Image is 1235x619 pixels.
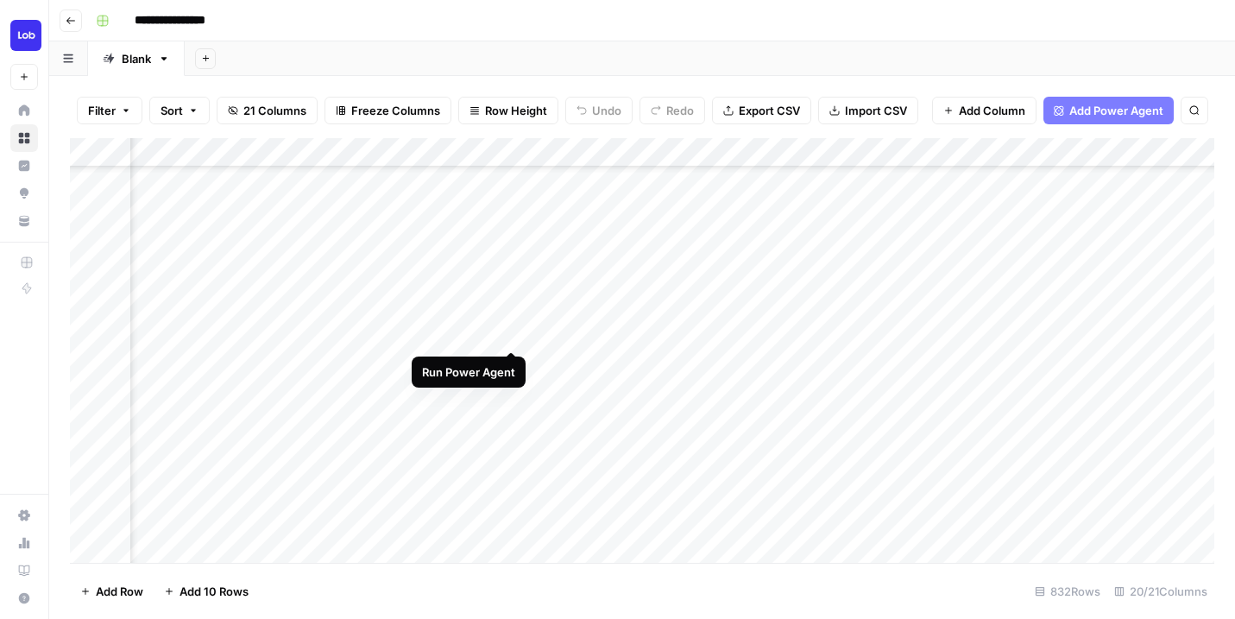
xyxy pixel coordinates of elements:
[325,97,451,124] button: Freeze Columns
[217,97,318,124] button: 21 Columns
[10,152,38,180] a: Insights
[458,97,558,124] button: Row Height
[10,529,38,557] a: Usage
[422,363,515,381] div: Run Power Agent
[154,578,259,605] button: Add 10 Rows
[122,50,151,67] div: Blank
[1107,578,1214,605] div: 20/21 Columns
[10,180,38,207] a: Opportunities
[1028,578,1107,605] div: 832 Rows
[1069,102,1163,119] span: Add Power Agent
[592,102,621,119] span: Undo
[149,97,210,124] button: Sort
[351,102,440,119] span: Freeze Columns
[10,20,41,51] img: Lob Logo
[96,583,143,600] span: Add Row
[10,584,38,612] button: Help + Support
[712,97,811,124] button: Export CSV
[640,97,705,124] button: Redo
[10,97,38,124] a: Home
[10,124,38,152] a: Browse
[70,578,154,605] button: Add Row
[243,102,306,119] span: 21 Columns
[932,97,1037,124] button: Add Column
[77,97,142,124] button: Filter
[845,102,907,119] span: Import CSV
[88,41,185,76] a: Blank
[666,102,694,119] span: Redo
[10,557,38,584] a: Learning Hub
[180,583,249,600] span: Add 10 Rows
[485,102,547,119] span: Row Height
[88,102,116,119] span: Filter
[739,102,800,119] span: Export CSV
[10,14,38,57] button: Workspace: Lob
[10,207,38,235] a: Your Data
[818,97,918,124] button: Import CSV
[1043,97,1174,124] button: Add Power Agent
[565,97,633,124] button: Undo
[10,502,38,529] a: Settings
[959,102,1025,119] span: Add Column
[161,102,183,119] span: Sort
